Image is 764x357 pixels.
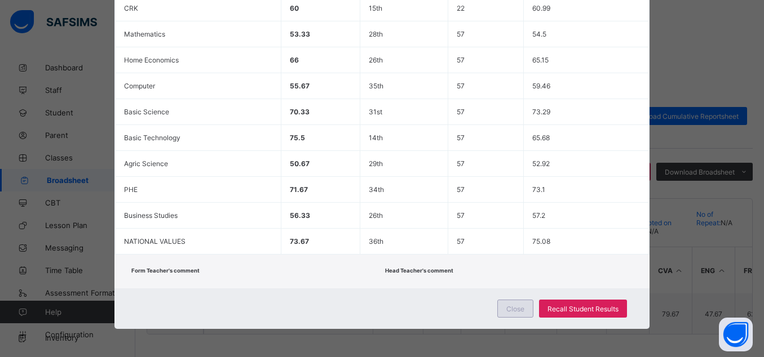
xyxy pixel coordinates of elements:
[124,4,138,12] span: CRK
[290,56,299,64] span: 66
[290,211,310,220] span: 56.33
[457,159,465,168] span: 57
[457,133,465,142] span: 57
[369,82,383,90] span: 35th
[290,237,309,246] span: 73.67
[457,82,465,90] span: 57
[532,185,545,194] span: 73.1
[532,108,550,116] span: 73.29
[290,133,305,142] span: 75.5
[290,159,310,168] span: 50.67
[290,185,308,194] span: 71.67
[290,108,310,116] span: 70.33
[124,159,168,168] span: Agric Science
[124,56,179,64] span: Home Economics
[457,4,465,12] span: 22
[532,159,550,168] span: 52.92
[369,108,382,116] span: 31st
[290,82,310,90] span: 55.67
[385,267,453,274] span: Head Teacher's comment
[532,237,550,246] span: 75.08
[532,211,545,220] span: 57.2
[124,185,138,194] span: PHE
[457,185,465,194] span: 57
[532,4,550,12] span: 60.99
[532,56,549,64] span: 65.15
[506,305,524,313] span: Close
[532,30,546,38] span: 54.5
[532,82,550,90] span: 59.46
[124,108,169,116] span: Basic Science
[124,82,155,90] span: Computer
[547,305,619,313] span: Recall Student Results
[369,159,383,168] span: 29th
[457,108,465,116] span: 57
[290,30,310,38] span: 53.33
[457,211,465,220] span: 57
[369,4,382,12] span: 15th
[124,211,178,220] span: Business Studies
[369,133,383,142] span: 14th
[131,267,200,274] span: Form Teacher's comment
[457,30,465,38] span: 57
[457,56,465,64] span: 57
[369,237,383,246] span: 36th
[369,30,383,38] span: 28th
[124,237,186,246] span: NATIONAL VALUES
[457,237,465,246] span: 57
[369,56,383,64] span: 26th
[124,133,180,142] span: Basic Technology
[369,185,384,194] span: 34th
[719,318,753,351] button: Open asap
[124,30,165,38] span: Mathematics
[369,211,383,220] span: 26th
[532,133,550,142] span: 65.68
[290,4,299,12] span: 60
